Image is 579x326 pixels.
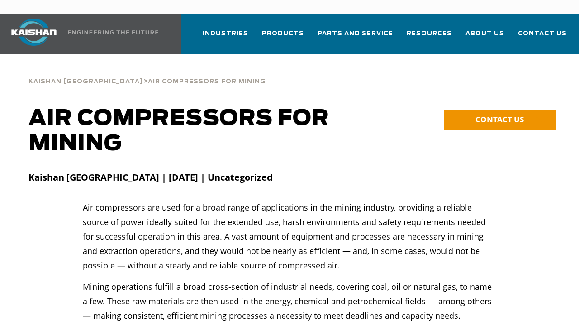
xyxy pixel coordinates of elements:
a: Resources [407,22,452,53]
span: Contact Us [518,29,567,39]
img: Engineering the future [68,30,158,34]
strong: Kaishan [GEOGRAPHIC_DATA] | [DATE] | Uncategorized [28,171,273,183]
span: AIR COMPRESSORS FOR MINING [28,108,329,155]
span: CONTACT US [475,114,524,125]
a: About Us [465,22,504,53]
a: Contact Us [518,22,567,53]
span: Air Compressors For Mining [148,79,266,85]
span: Parts and Service [318,29,393,39]
a: Industries [203,22,248,53]
div: > [28,68,266,89]
a: Parts and Service [318,22,393,53]
span: Kaishan [GEOGRAPHIC_DATA] [28,79,143,85]
a: Kaishan [GEOGRAPHIC_DATA] [28,77,143,85]
span: Products [262,29,304,39]
a: Air Compressors For Mining [148,77,266,85]
span: Industries [203,29,248,39]
a: CONTACT US [444,110,556,130]
span: About Us [465,29,504,39]
p: Air compressors are used for a broad range of applications in the mining industry, providing a re... [83,200,496,273]
span: Resources [407,29,452,39]
p: Mining operations fulfill a broad cross-section of industrial needs, covering coal, oil or natura... [83,279,496,323]
a: Products [262,22,304,53]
